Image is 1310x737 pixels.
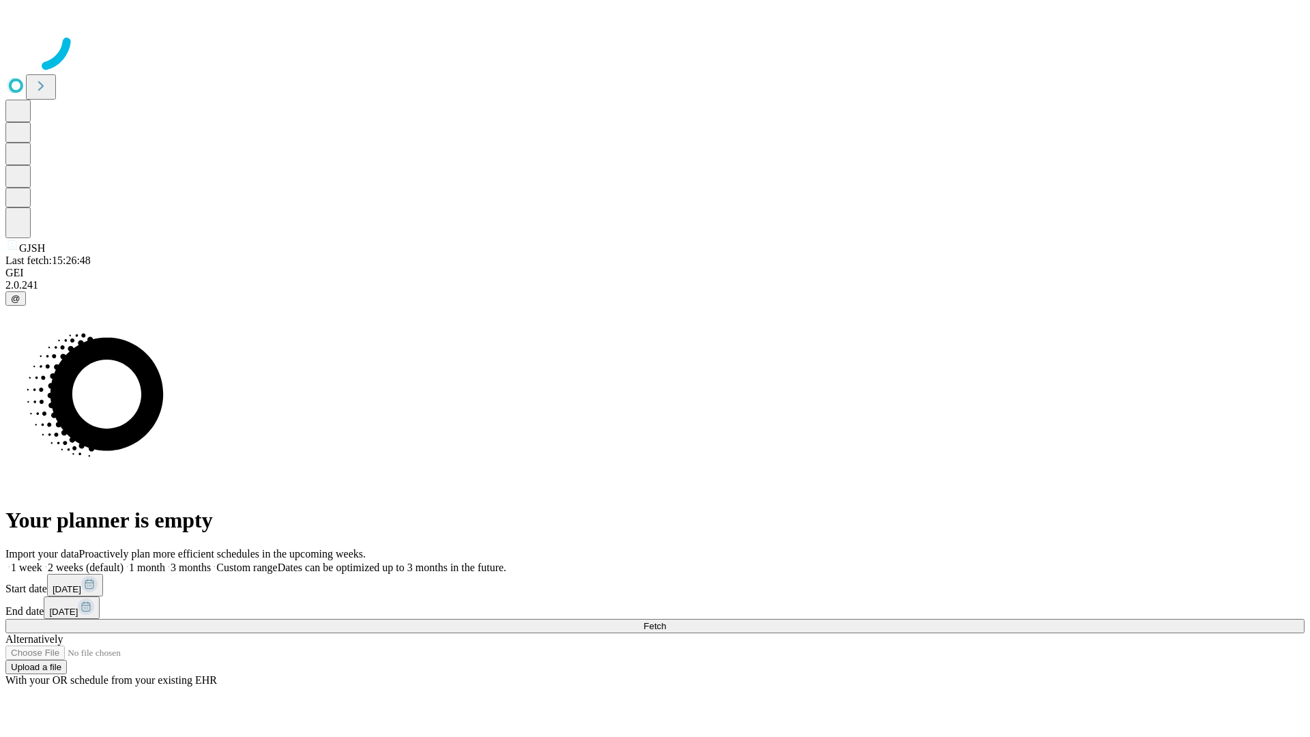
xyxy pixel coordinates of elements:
[5,674,217,686] span: With your OR schedule from your existing EHR
[643,621,666,631] span: Fetch
[44,596,100,619] button: [DATE]
[49,607,78,617] span: [DATE]
[5,548,79,560] span: Import your data
[171,562,211,573] span: 3 months
[5,291,26,306] button: @
[5,633,63,645] span: Alternatively
[11,562,42,573] span: 1 week
[47,574,103,596] button: [DATE]
[5,255,91,266] span: Last fetch: 15:26:48
[5,279,1305,291] div: 2.0.241
[53,584,81,594] span: [DATE]
[278,562,506,573] span: Dates can be optimized up to 3 months in the future.
[48,562,123,573] span: 2 weeks (default)
[5,508,1305,533] h1: Your planner is empty
[216,562,277,573] span: Custom range
[79,548,366,560] span: Proactively plan more efficient schedules in the upcoming weeks.
[129,562,165,573] span: 1 month
[5,596,1305,619] div: End date
[19,242,45,254] span: GJSH
[5,574,1305,596] div: Start date
[5,619,1305,633] button: Fetch
[5,267,1305,279] div: GEI
[5,660,67,674] button: Upload a file
[11,293,20,304] span: @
